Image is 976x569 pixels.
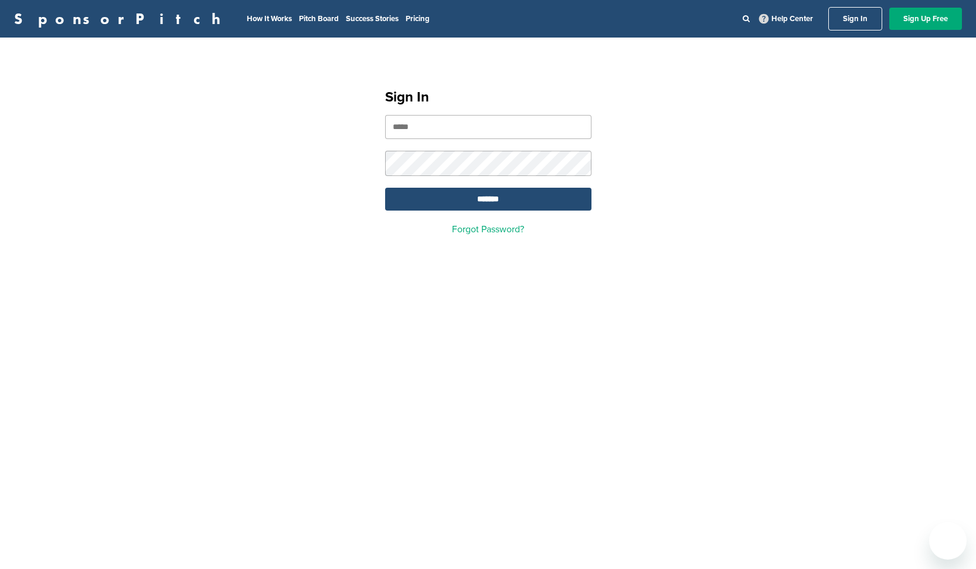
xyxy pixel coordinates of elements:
[889,8,962,30] a: Sign Up Free
[299,14,339,23] a: Pitch Board
[452,223,524,235] a: Forgot Password?
[757,12,815,26] a: Help Center
[406,14,430,23] a: Pricing
[247,14,292,23] a: How It Works
[385,87,591,108] h1: Sign In
[828,7,882,31] a: Sign In
[929,522,967,560] iframe: Button to launch messaging window
[14,11,228,26] a: SponsorPitch
[346,14,399,23] a: Success Stories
